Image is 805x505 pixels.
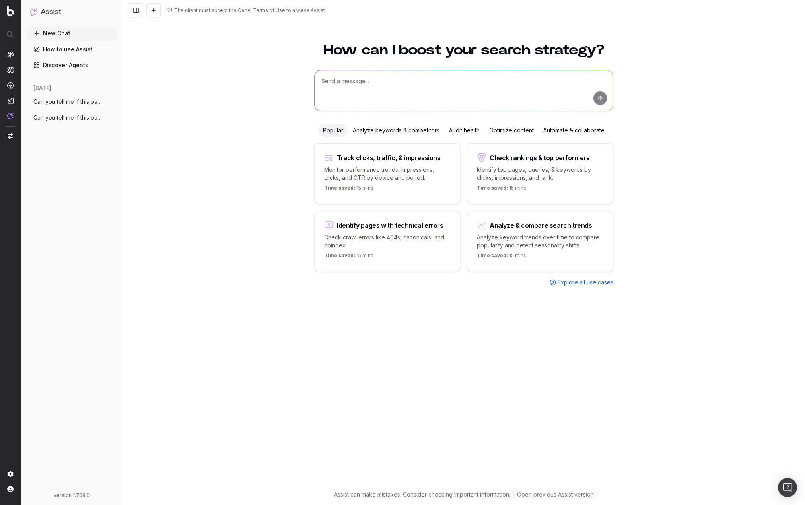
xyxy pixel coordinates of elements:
[27,95,116,108] button: Can you tell me if this page is indexed
[8,133,13,139] img: Switch project
[558,278,613,286] span: Explore all use cases
[324,252,355,258] span: Time saved:
[490,155,590,161] div: Check rankings & top performers
[444,124,484,137] div: Audit health
[517,491,594,499] a: Open previous Assist version
[490,222,592,229] div: Analyze & compare search trends
[477,252,508,258] span: Time saved:
[174,7,325,14] div: The client must accept the GenAI Terms of Use to access Assist
[7,66,14,73] img: Intelligence
[7,97,14,104] img: Studio
[337,222,443,229] div: Identify pages with technical errors
[27,111,116,124] button: Can you tell me if this page is indexed
[778,478,797,497] div: Open Intercom Messenger
[477,185,508,191] span: Time saved:
[30,8,37,16] img: Assist
[334,491,510,499] p: Assist can make mistakes. Consider checking important information.
[539,124,609,137] div: Automate & collaborate
[30,492,113,499] div: version: 1.709.0
[7,82,14,89] img: Activation
[348,124,444,137] div: Analyze keywords & competitors
[484,124,539,137] div: Optimize content
[27,27,116,40] button: New Chat
[324,233,451,249] p: Check crawl errors like 404s, canonicals, and noindex.
[30,6,113,17] button: Assist
[324,252,373,262] p: 15 mins
[324,185,355,191] span: Time saved:
[7,51,14,58] img: Analytics
[477,252,526,262] p: 15 mins
[477,185,526,194] p: 15 mins
[477,166,603,182] p: Identify top pages, queries, & keywords by clicks, impressions, and rank.
[27,43,116,56] a: How to use Assist
[318,124,348,137] div: Popular
[7,113,14,119] img: Assist
[41,6,61,17] h1: Assist
[324,185,373,194] p: 15 mins
[7,6,14,16] img: Botify logo
[33,114,103,122] span: Can you tell me if this page is indexed
[314,43,613,57] h1: How can I boost your search strategy?
[324,166,451,182] p: Monitor performance trends, impressions, clicks, and CTR by device and period.
[7,486,14,492] img: My account
[550,278,613,286] a: Explore all use cases
[33,98,103,106] span: Can you tell me if this page is indexed
[337,155,441,161] div: Track clicks, traffic, & impressions
[7,471,14,477] img: Setting
[33,84,51,92] span: [DATE]
[27,59,116,72] a: Discover Agents
[477,233,603,249] p: Analyze keyword trends over time to compare popularity and detect seasonality shifts.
